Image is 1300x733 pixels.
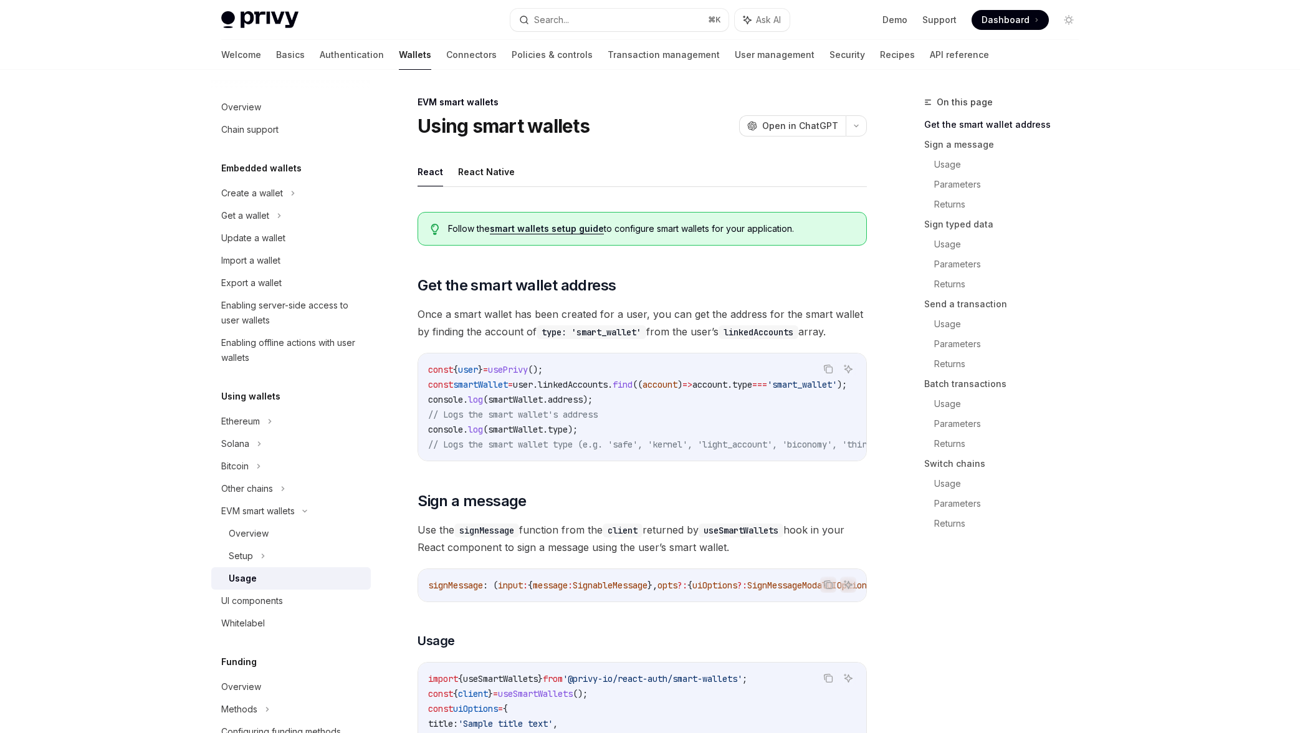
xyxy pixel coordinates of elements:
[428,673,458,684] span: import
[513,379,533,390] span: user
[682,379,692,390] span: =>
[454,524,519,537] code: signMessage
[498,688,573,699] span: useSmartWallets
[583,394,593,405] span: );
[934,194,1089,214] a: Returns
[512,40,593,70] a: Policies & controls
[483,580,498,591] span: : (
[930,40,989,70] a: API reference
[508,379,513,390] span: =
[934,514,1089,534] a: Returns
[211,612,371,635] a: Whitelabel
[732,379,752,390] span: type
[692,580,737,591] span: uiOptions
[453,703,498,714] span: uiOptions
[418,96,867,108] div: EVM smart wallets
[221,298,363,328] div: Enabling server-side access to user wallets
[418,275,616,295] span: Get the smart wallet address
[211,272,371,294] a: Export a wallet
[934,394,1089,414] a: Usage
[418,632,455,649] span: Usage
[528,364,543,375] span: ();
[934,175,1089,194] a: Parameters
[543,673,563,684] span: from
[820,670,836,686] button: Copy the contents from the code block
[767,379,837,390] span: 'smart_wallet'
[573,688,588,699] span: ();
[534,12,569,27] div: Search...
[221,122,279,137] div: Chain support
[568,424,578,435] span: );
[739,115,846,137] button: Open in ChatGPT
[211,590,371,612] a: UI components
[221,275,282,290] div: Export a wallet
[603,524,643,537] code: client
[708,15,721,25] span: ⌘ K
[276,40,305,70] a: Basics
[934,234,1089,254] a: Usage
[510,9,729,31] button: Search...⌘K
[428,703,453,714] span: const
[229,526,269,541] div: Overview
[221,702,257,717] div: Methods
[446,40,497,70] a: Connectors
[820,577,836,593] button: Copy the contents from the code block
[463,394,468,405] span: .
[221,40,261,70] a: Welcome
[428,580,483,591] span: signMessage
[737,580,747,591] span: ?:
[924,454,1089,474] a: Switch chains
[568,580,573,591] span: :
[478,364,483,375] span: }
[229,549,253,563] div: Setup
[820,361,836,377] button: Copy the contents from the code block
[538,379,608,390] span: linkedAccounts
[211,522,371,545] a: Overview
[229,571,257,586] div: Usage
[934,334,1089,354] a: Parameters
[488,364,528,375] span: usePrivy
[538,673,543,684] span: }
[528,580,533,591] span: {
[221,208,269,223] div: Get a wallet
[972,10,1049,30] a: Dashboard
[548,424,568,435] span: type
[418,115,590,137] h1: Using smart wallets
[563,673,742,684] span: '@privy-io/react-auth/smart-wallets'
[643,379,677,390] span: account
[211,249,371,272] a: Import a wallet
[537,325,646,339] code: type: 'smart_wallet'
[221,459,249,474] div: Bitcoin
[608,379,613,390] span: .
[677,580,687,591] span: ?:
[934,474,1089,494] a: Usage
[418,305,867,340] span: Once a smart wallet has been created for a user, you can get the address for the smart wallet by ...
[468,424,483,435] span: log
[735,9,790,31] button: Ask AI
[934,274,1089,294] a: Returns
[493,688,498,699] span: =
[924,214,1089,234] a: Sign typed data
[458,364,478,375] span: user
[840,670,856,686] button: Ask AI
[648,580,657,591] span: },
[221,11,299,29] img: light logo
[463,673,538,684] span: useSmartWallets
[934,434,1089,454] a: Returns
[756,14,781,26] span: Ask AI
[221,654,257,669] h5: Funding
[699,524,783,537] code: useSmartWallets
[463,424,468,435] span: .
[934,254,1089,274] a: Parameters
[488,688,493,699] span: }
[221,161,302,176] h5: Embedded wallets
[418,491,527,511] span: Sign a message
[428,394,463,405] span: console
[458,718,553,729] span: 'Sample title text'
[399,40,431,70] a: Wallets
[922,14,957,26] a: Support
[762,120,838,132] span: Open in ChatGPT
[677,379,682,390] span: )
[453,688,458,699] span: {
[221,679,261,694] div: Overview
